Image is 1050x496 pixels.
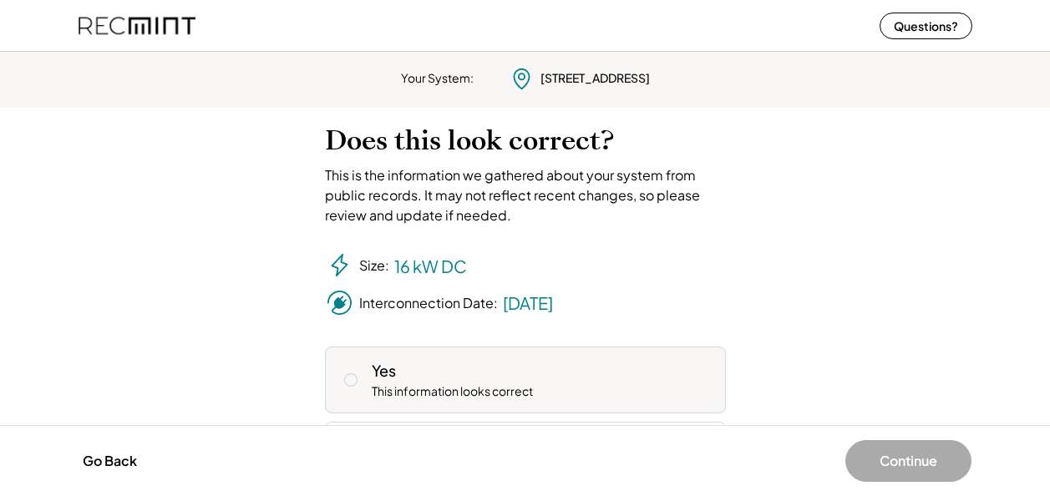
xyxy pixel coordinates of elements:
div: 16 kW DC [394,258,467,275]
div: [DATE] [503,295,553,311]
button: Go Back [78,443,142,479]
div: Size: [359,259,389,272]
div: Your System: [401,70,474,87]
div: This information looks correct [372,383,533,400]
button: Continue [845,440,971,482]
div: [STREET_ADDRESS] [540,70,650,87]
div: This is the information we gathered about your system from public records. It may not reflect rec... [325,165,726,225]
div: Interconnection Date: [359,296,498,310]
div: Yes [372,360,396,381]
button: Questions? [880,13,972,39]
h2: Does this look correct? [325,124,614,157]
img: recmint-logotype%403x%20%281%29.jpeg [79,3,195,48]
